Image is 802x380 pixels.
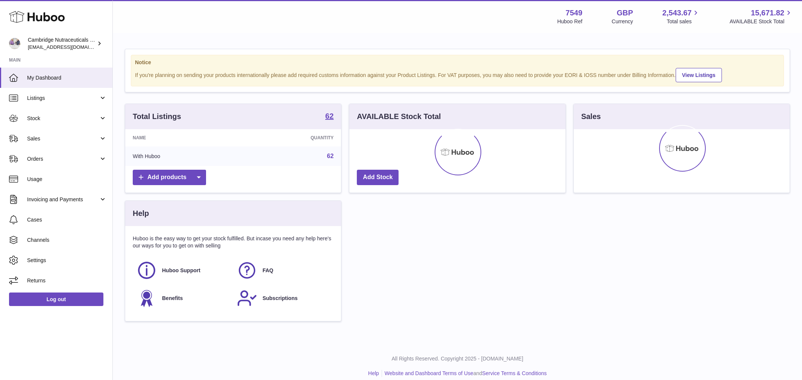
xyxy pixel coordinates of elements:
span: FAQ [262,267,273,274]
h3: AVAILABLE Stock Total [357,112,441,122]
th: Quantity [239,129,341,146]
a: Huboo Support [136,260,229,280]
span: Cases [27,216,107,223]
a: Benefits [136,288,229,308]
td: With Huboo [125,146,239,166]
span: Returns [27,277,107,284]
span: 2,543.67 [663,8,692,18]
a: Add Stock [357,170,399,185]
span: 15,671.82 [751,8,784,18]
th: Name [125,129,239,146]
span: Listings [27,95,99,102]
li: and [382,370,547,377]
a: 62 [327,153,334,159]
span: Orders [27,155,99,163]
span: AVAILABLE Stock Total [729,18,793,25]
a: Add products [133,170,206,185]
span: Invoicing and Payments [27,196,99,203]
a: 15,671.82 AVAILABLE Stock Total [729,8,793,25]
span: Sales [27,135,99,142]
a: Subscriptions [237,288,330,308]
div: Huboo Ref [557,18,582,25]
h3: Total Listings [133,112,181,122]
strong: 7549 [565,8,582,18]
a: 2,543.67 Total sales [663,8,700,25]
p: All Rights Reserved. Copyright 2025 - [DOMAIN_NAME] [119,355,796,362]
span: Settings [27,257,107,264]
span: Channels [27,237,107,244]
p: Huboo is the easy way to get your stock fulfilled. But incase you need any help here's our ways f... [133,235,334,249]
a: Help [368,370,379,376]
span: [EMAIL_ADDRESS][DOMAIN_NAME] [28,44,111,50]
a: Service Terms & Conditions [482,370,547,376]
a: Website and Dashboard Terms of Use [385,370,473,376]
span: Benefits [162,295,183,302]
span: Stock [27,115,99,122]
a: Log out [9,293,103,306]
img: qvc@camnutra.com [9,38,20,49]
span: My Dashboard [27,74,107,81]
a: 62 [325,112,334,121]
div: Currency [612,18,633,25]
h3: Sales [581,112,601,122]
strong: Notice [135,59,780,66]
div: If you're planning on sending your products internationally please add required customs informati... [135,67,780,82]
span: Huboo Support [162,267,200,274]
span: Total sales [667,18,700,25]
span: Subscriptions [262,295,297,302]
strong: 62 [325,112,334,120]
span: Usage [27,176,107,183]
div: Cambridge Nutraceuticals Ltd [28,36,96,51]
h3: Help [133,208,149,219]
a: FAQ [237,260,330,280]
a: View Listings [676,68,722,82]
strong: GBP [617,8,633,18]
